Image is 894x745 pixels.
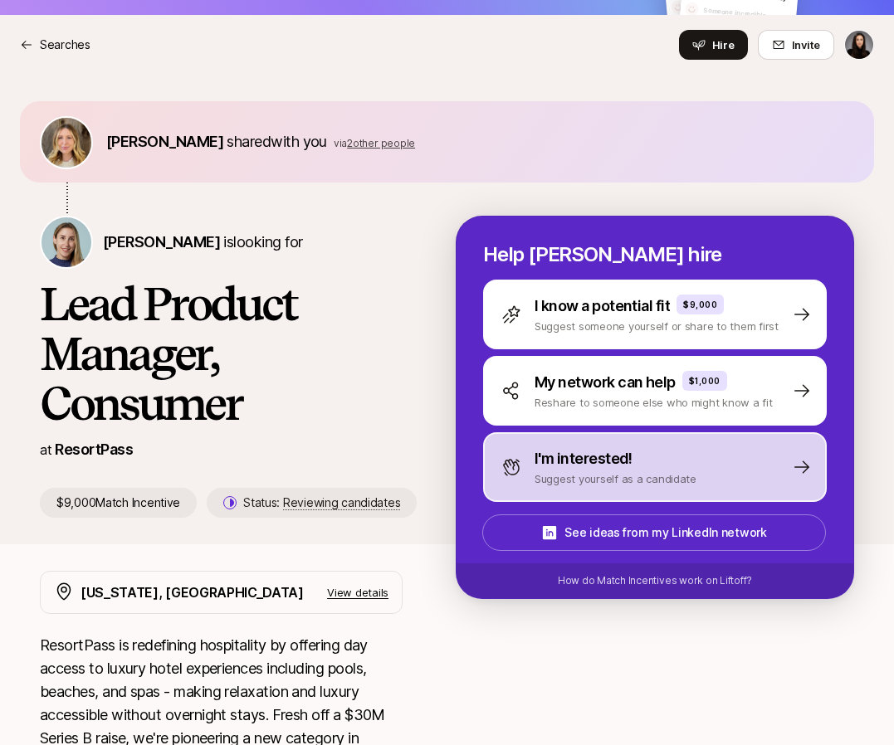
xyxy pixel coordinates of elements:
p: $9,000 [683,298,717,311]
p: Suggest yourself as a candidate [535,470,696,487]
img: f9fb6e99_f038_4030_a43b_0d724dd62938.jpg [42,118,91,168]
h1: Lead Product Manager, Consumer [40,279,403,428]
p: Someone incredible [703,5,792,23]
img: default-avatar.svg [685,2,700,17]
p: at [40,439,51,460]
p: How do Match Incentives work on Liftoff? [558,573,752,588]
span: with you [271,133,327,150]
p: I'm interested! [535,447,633,470]
p: Reshare to someone else who might know a fit [535,394,773,411]
span: Hire [712,37,735,53]
img: Katarina Lalovic [845,31,873,59]
img: Amy Krym [42,217,91,267]
button: Invite [758,30,834,60]
p: Status: [243,493,400,513]
p: Help [PERSON_NAME] hire [483,243,827,266]
p: I know a potential fit [535,295,670,318]
span: [PERSON_NAME] [106,133,223,150]
button: Katarina Lalovic [844,30,874,60]
span: [PERSON_NAME] [103,233,220,251]
p: [US_STATE], [GEOGRAPHIC_DATA] [81,582,304,603]
span: via [334,137,347,149]
a: ResortPass [55,441,133,458]
p: shared [106,130,415,153]
p: View details [327,584,388,601]
span: 2 other people [347,137,415,149]
p: is looking for [103,231,302,254]
span: Invite [792,37,820,53]
span: Reviewing candidates [283,495,400,510]
p: $9,000 Match Incentive [40,488,197,518]
button: Hire [679,30,748,60]
p: Suggest someone yourself or share to them first [535,318,779,334]
p: My network can help [535,371,676,394]
p: $1,000 [689,374,721,387]
button: See ideas from my LinkedIn network [482,514,826,551]
p: See ideas from my LinkedIn network [564,523,766,543]
p: Searches [40,35,90,55]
